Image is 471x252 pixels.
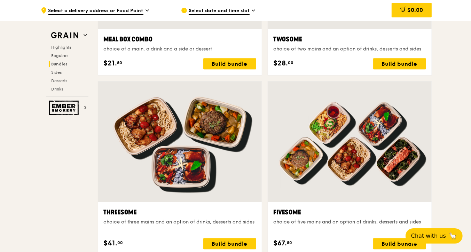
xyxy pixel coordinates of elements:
div: Fivesome [274,207,426,217]
span: $67. [274,238,287,249]
span: 00 [288,60,294,65]
button: Chat with us🦙 [406,228,463,244]
span: $0.00 [407,7,423,13]
div: Threesome [104,207,256,217]
span: 00 [118,240,123,245]
span: Select a delivery address or Food Point [48,7,143,15]
span: 🦙 [449,232,457,240]
span: Chat with us [411,232,446,240]
div: choice of two mains and an option of drinks, desserts and sides [274,46,426,53]
span: Regulars [52,53,69,58]
span: Drinks [52,87,63,92]
img: Grain web logo [49,29,81,42]
span: $41. [104,238,118,249]
span: Desserts [52,78,68,83]
div: Build bundle [373,58,426,69]
div: choice of three mains and an option of drinks, desserts and sides [104,219,256,226]
div: Meal Box Combo [104,34,256,44]
div: Build bundle [203,238,256,249]
div: Build bundle [373,238,426,249]
span: Sides [52,70,62,75]
div: Build bundle [203,58,256,69]
div: Twosome [274,34,426,44]
span: 50 [117,60,123,65]
div: choice of a main, a drink and a side or dessert [104,46,256,53]
span: Select date and time slot [189,7,250,15]
span: $21. [104,58,117,69]
span: Bundles [52,62,68,66]
img: Ember Smokery web logo [49,101,81,115]
span: Highlights [52,45,71,50]
span: 50 [287,240,292,245]
span: $28. [274,58,288,69]
div: choice of five mains and an option of drinks, desserts and sides [274,219,426,226]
